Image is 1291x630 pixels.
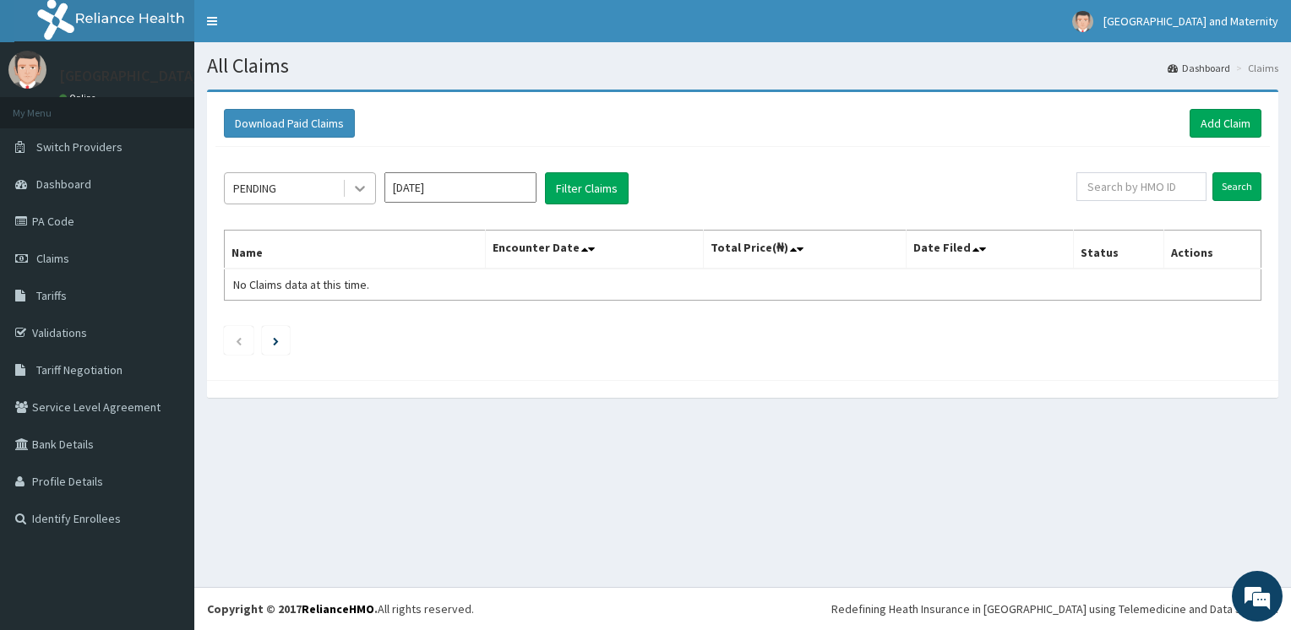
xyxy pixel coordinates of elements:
[906,231,1073,269] th: Date Filed
[831,600,1278,617] div: Redefining Heath Insurance in [GEOGRAPHIC_DATA] using Telemedicine and Data Science!
[235,333,242,348] a: Previous page
[207,55,1278,77] h1: All Claims
[704,231,906,269] th: Total Price(₦)
[1190,109,1261,138] a: Add Claim
[1072,11,1093,32] img: User Image
[384,172,537,203] input: Select Month and Year
[302,601,374,616] a: RelianceHMO
[1168,61,1230,75] a: Dashboard
[36,288,67,303] span: Tariffs
[59,92,100,104] a: Online
[59,68,294,84] p: [GEOGRAPHIC_DATA] and Maternity
[36,139,123,155] span: Switch Providers
[194,587,1291,630] footer: All rights reserved.
[233,180,276,197] div: PENDING
[233,277,369,292] span: No Claims data at this time.
[545,172,629,204] button: Filter Claims
[36,251,69,266] span: Claims
[36,362,123,377] span: Tariff Negotiation
[1163,231,1261,269] th: Actions
[8,51,46,89] img: User Image
[486,231,704,269] th: Encounter Date
[1103,14,1278,29] span: [GEOGRAPHIC_DATA] and Maternity
[36,177,91,192] span: Dashboard
[224,109,355,138] button: Download Paid Claims
[1212,172,1261,201] input: Search
[273,333,279,348] a: Next page
[1076,172,1207,201] input: Search by HMO ID
[1232,61,1278,75] li: Claims
[1073,231,1163,269] th: Status
[225,231,486,269] th: Name
[207,601,378,616] strong: Copyright © 2017 .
